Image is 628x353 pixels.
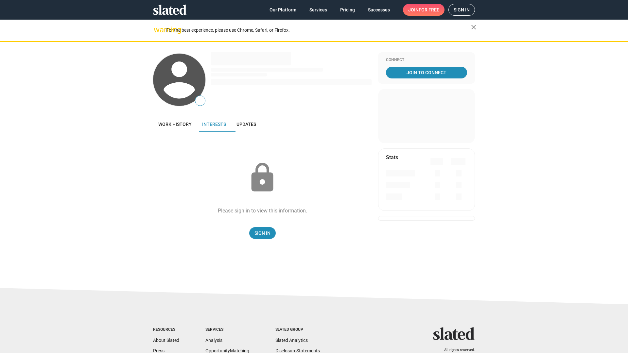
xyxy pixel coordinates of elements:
[386,58,467,63] div: Connect
[218,207,307,214] div: Please sign in to view this information.
[419,4,439,16] span: for free
[195,97,205,105] span: —
[153,338,179,343] a: About Slated
[309,4,327,16] span: Services
[231,116,261,132] a: Updates
[275,327,320,332] div: Slated Group
[158,122,192,127] span: Work history
[254,227,270,239] span: Sign In
[363,4,395,16] a: Successes
[368,4,390,16] span: Successes
[249,227,276,239] a: Sign In
[153,116,197,132] a: Work history
[166,26,471,35] div: For the best experience, please use Chrome, Safari, or Firefox.
[408,4,439,16] span: Join
[205,338,222,343] a: Analysis
[386,67,467,78] a: Join To Connect
[403,4,445,16] a: Joinfor free
[154,26,162,34] mat-icon: warning
[202,122,226,127] span: Interests
[264,4,302,16] a: Our Platform
[340,4,355,16] span: Pricing
[454,4,470,15] span: Sign in
[275,338,308,343] a: Slated Analytics
[386,154,398,161] mat-card-title: Stats
[304,4,332,16] a: Services
[335,4,360,16] a: Pricing
[448,4,475,16] a: Sign in
[270,4,296,16] span: Our Platform
[205,327,249,332] div: Services
[153,327,179,332] div: Resources
[197,116,231,132] a: Interests
[387,67,466,78] span: Join To Connect
[470,23,478,31] mat-icon: close
[236,122,256,127] span: Updates
[246,161,279,194] mat-icon: lock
